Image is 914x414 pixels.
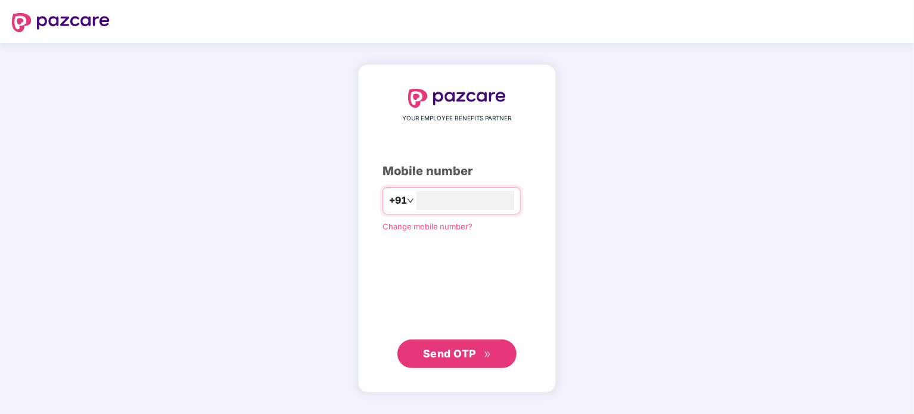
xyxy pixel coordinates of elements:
[383,162,531,180] div: Mobile number
[12,13,110,32] img: logo
[484,351,492,359] span: double-right
[397,340,517,368] button: Send OTPdouble-right
[403,114,512,123] span: YOUR EMPLOYEE BENEFITS PARTNER
[408,89,506,108] img: logo
[423,347,476,360] span: Send OTP
[407,197,414,204] span: down
[389,193,407,208] span: +91
[383,222,472,231] a: Change mobile number?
